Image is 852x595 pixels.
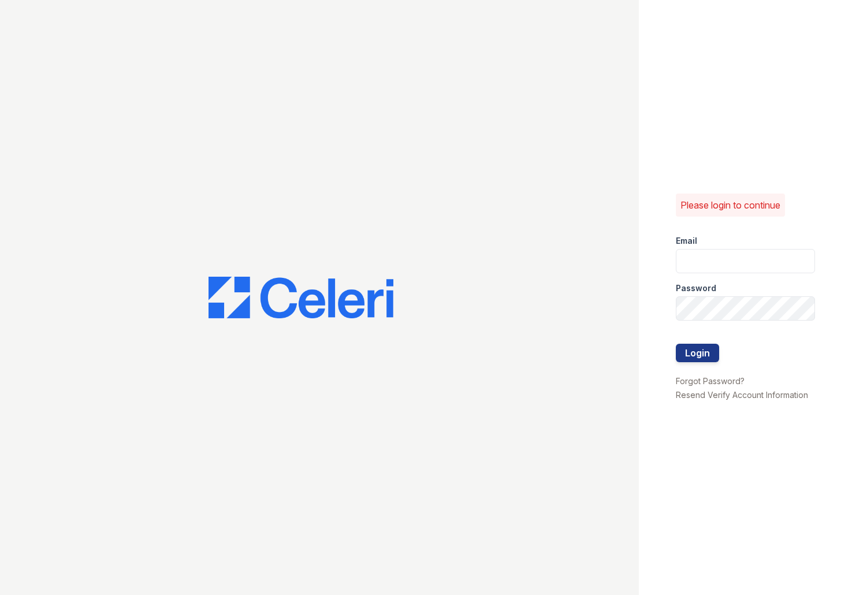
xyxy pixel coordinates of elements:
[676,235,697,247] label: Email
[676,390,808,400] a: Resend Verify Account Information
[676,282,716,294] label: Password
[680,198,780,212] p: Please login to continue
[676,376,745,386] a: Forgot Password?
[209,277,393,318] img: CE_Logo_Blue-a8612792a0a2168367f1c8372b55b34899dd931a85d93a1a3d3e32e68fde9ad4.png
[676,344,719,362] button: Login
